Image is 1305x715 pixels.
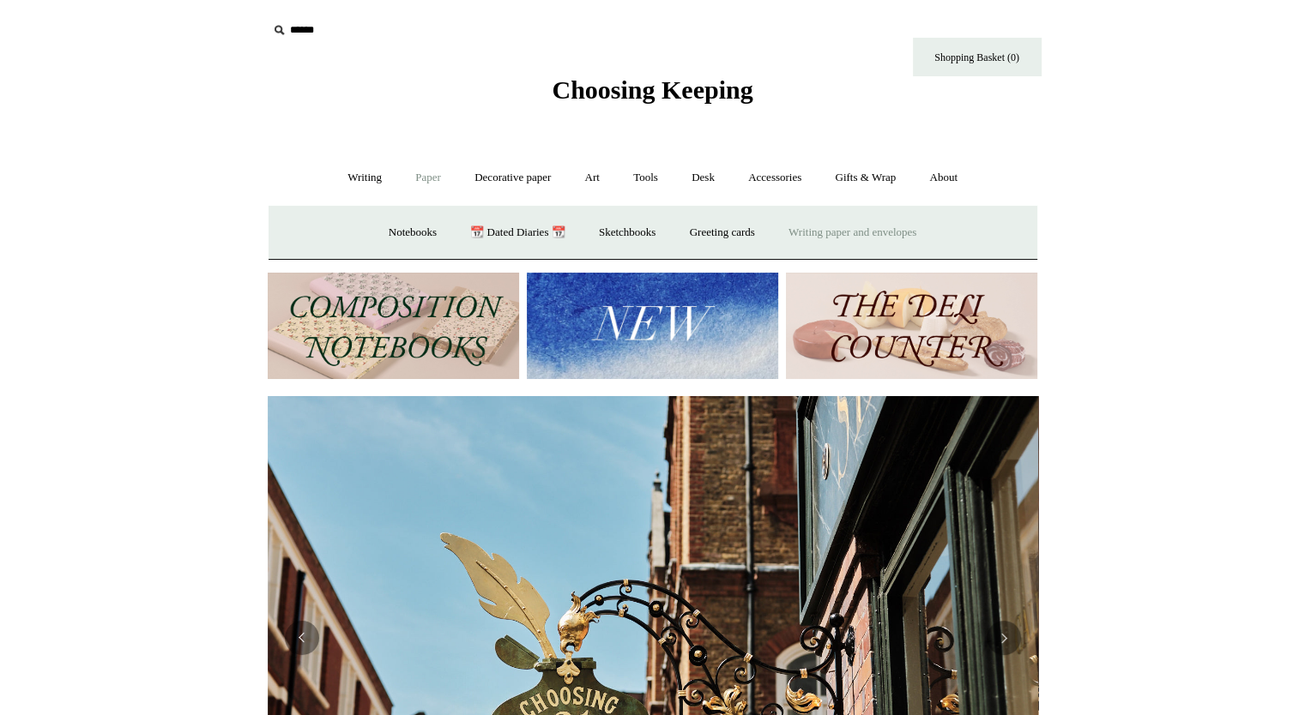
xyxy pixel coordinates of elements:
button: Next [987,621,1021,655]
a: Writing [332,155,397,201]
a: Notebooks [373,210,452,255]
a: Gifts & Wrap [819,155,911,201]
img: New.jpg__PID:f73bdf93-380a-4a35-bcfe-7823039498e1 [527,273,778,380]
a: Choosing Keeping [552,89,752,101]
a: 📆 Dated Diaries 📆 [455,210,580,255]
a: Art [570,155,615,201]
a: Tools [618,155,674,201]
button: Previous [285,621,319,655]
img: 202302 Composition ledgers.jpg__PID:69722ee6-fa44-49dd-a067-31375e5d54ec [268,273,519,380]
a: Writing paper and envelopes [773,210,932,255]
a: Shopping Basket (0) [913,38,1042,76]
span: Choosing Keeping [552,75,752,104]
a: Paper [400,155,456,201]
a: Greeting cards [674,210,770,255]
a: Desk [676,155,730,201]
a: Decorative paper [459,155,566,201]
a: Accessories [733,155,817,201]
a: Sketchbooks [583,210,671,255]
a: About [914,155,973,201]
img: The Deli Counter [786,273,1037,380]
